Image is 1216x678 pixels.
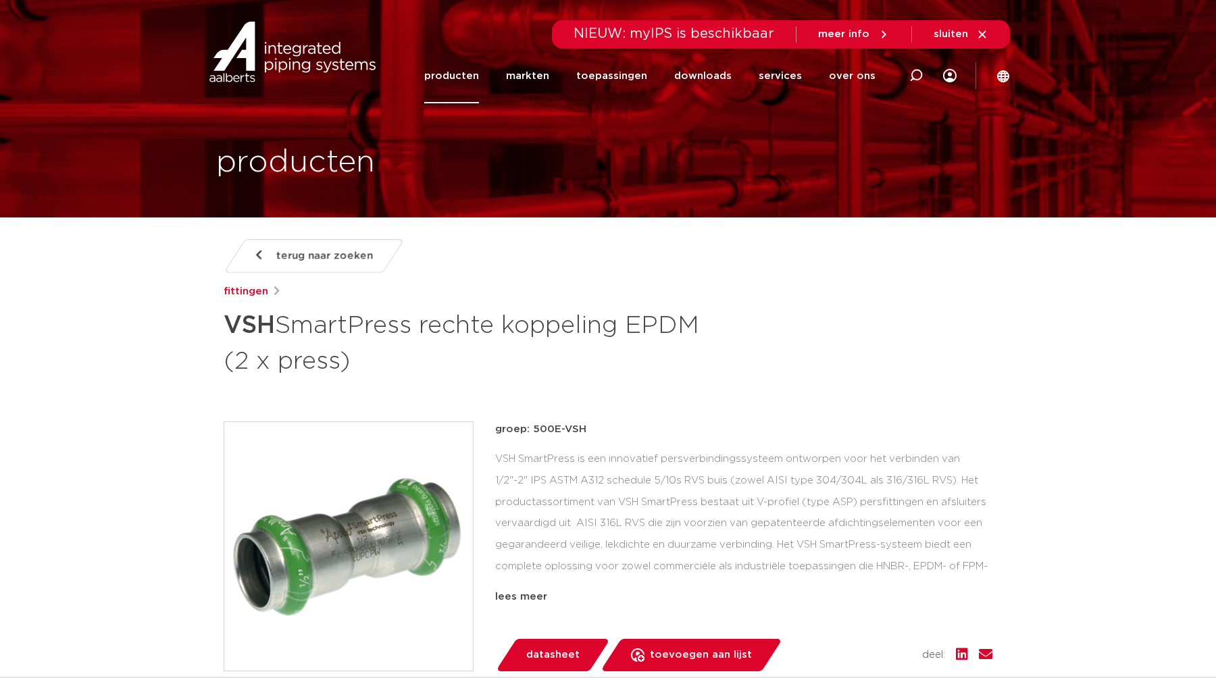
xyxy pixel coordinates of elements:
div: VSH SmartPress is een innovatief persverbindingssysteem ontworpen voor het verbinden van 1/2"-2" ... [495,448,992,583]
div: my IPS [943,49,957,103]
strong: VSH [224,313,275,338]
a: services [759,49,802,103]
a: datasheet [495,639,610,671]
a: fittingen [224,284,268,300]
span: deel: [922,647,945,663]
span: meer info [818,29,869,39]
a: over ons [829,49,876,103]
span: terug naar zoeken [276,245,373,267]
h1: SmartPress rechte koppeling EPDM (2 x press) [224,305,731,378]
img: Product Image for VSH SmartPress rechte koppeling EPDM (2 x press) [224,422,473,671]
a: toepassingen [576,49,647,103]
p: groep: 500E-VSH [495,421,992,438]
a: producten [424,49,479,103]
span: datasheet [526,644,580,666]
a: sluiten [934,28,988,41]
span: toevoegen aan lijst [650,644,752,666]
nav: Menu [424,49,876,103]
a: downloads [674,49,732,103]
h1: producten [216,141,375,184]
span: sluiten [934,29,968,39]
span: NIEUW: myIPS is beschikbaar [574,27,774,41]
a: terug naar zoeken [224,239,405,273]
a: meer info [818,28,890,41]
a: markten [506,49,549,103]
div: lees meer [495,589,992,605]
